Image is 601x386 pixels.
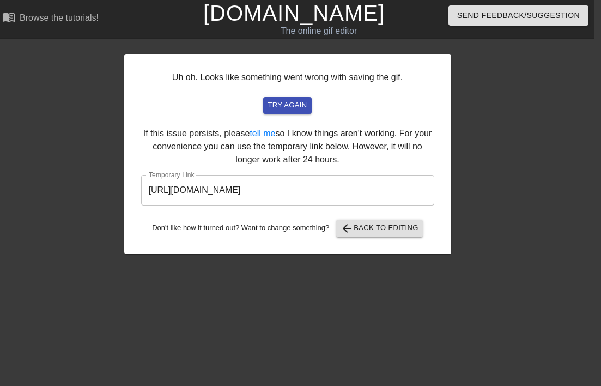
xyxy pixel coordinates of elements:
[341,222,418,235] span: Back to Editing
[199,25,439,38] div: The online gif editor
[203,1,385,25] a: [DOMAIN_NAME]
[268,99,307,112] span: try again
[2,10,15,23] span: menu_book
[250,129,275,138] a: tell me
[141,175,434,206] input: bare
[141,220,434,237] div: Don't like how it turned out? Want to change something?
[457,9,580,22] span: Send Feedback/Suggestion
[20,13,99,22] div: Browse the tutorials!
[2,10,99,27] a: Browse the tutorials!
[124,54,451,254] div: Uh oh. Looks like something went wrong with saving the gif. If this issue persists, please so I k...
[341,222,354,235] span: arrow_back
[263,97,311,114] button: try again
[448,5,588,26] button: Send Feedback/Suggestion
[336,220,423,237] button: Back to Editing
